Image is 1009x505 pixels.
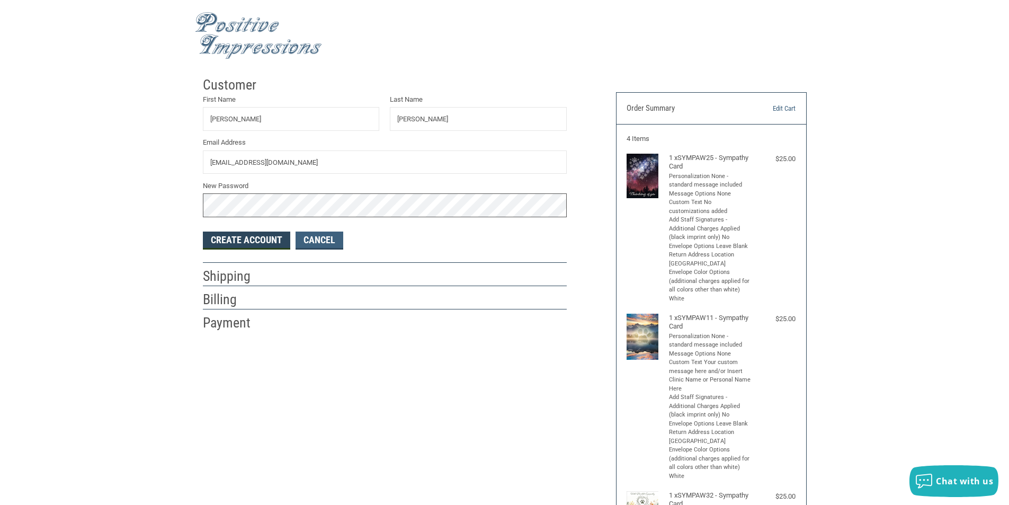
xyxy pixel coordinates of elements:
[742,103,796,114] a: Edit Cart
[669,428,751,446] li: Return Address Location [GEOGRAPHIC_DATA]
[195,12,322,59] img: Positive Impressions
[627,135,796,143] h3: 4 Items
[203,314,265,332] h2: Payment
[669,242,751,251] li: Envelope Options Leave Blank
[753,314,796,324] div: $25.00
[669,358,751,393] li: Custom Text Your custom message here and/or Insert Clinic Name or Personal Name Here
[753,154,796,164] div: $25.00
[669,350,751,359] li: Message Options None
[669,172,751,190] li: Personalization None - standard message included
[203,181,567,191] label: New Password
[936,475,993,487] span: Chat with us
[203,232,290,250] button: Create Account
[390,94,567,105] label: Last Name
[627,103,742,114] h3: Order Summary
[296,232,343,250] a: Cancel
[203,268,265,285] h2: Shipping
[203,137,567,148] label: Email Address
[669,332,751,350] li: Personalization None - standard message included
[669,198,751,216] li: Custom Text No customizations added
[203,94,380,105] label: First Name
[669,268,751,303] li: Envelope Color Options (additional charges applied for all colors other than white) White
[669,216,751,242] li: Add Staff Signatures - Additional Charges Applied (black imprint only) No
[203,76,265,94] h2: Customer
[909,465,998,497] button: Chat with us
[753,491,796,502] div: $25.00
[669,393,751,420] li: Add Staff Signatures - Additional Charges Applied (black imprint only) No
[203,291,265,308] h2: Billing
[669,314,751,331] h4: 1 x SYMPAW11 - Sympathy Card
[669,446,751,481] li: Envelope Color Options (additional charges applied for all colors other than white) White
[669,251,751,268] li: Return Address Location [GEOGRAPHIC_DATA]
[669,190,751,199] li: Message Options None
[669,420,751,429] li: Envelope Options Leave Blank
[669,154,751,171] h4: 1 x SYMPAW25 - Sympathy Card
